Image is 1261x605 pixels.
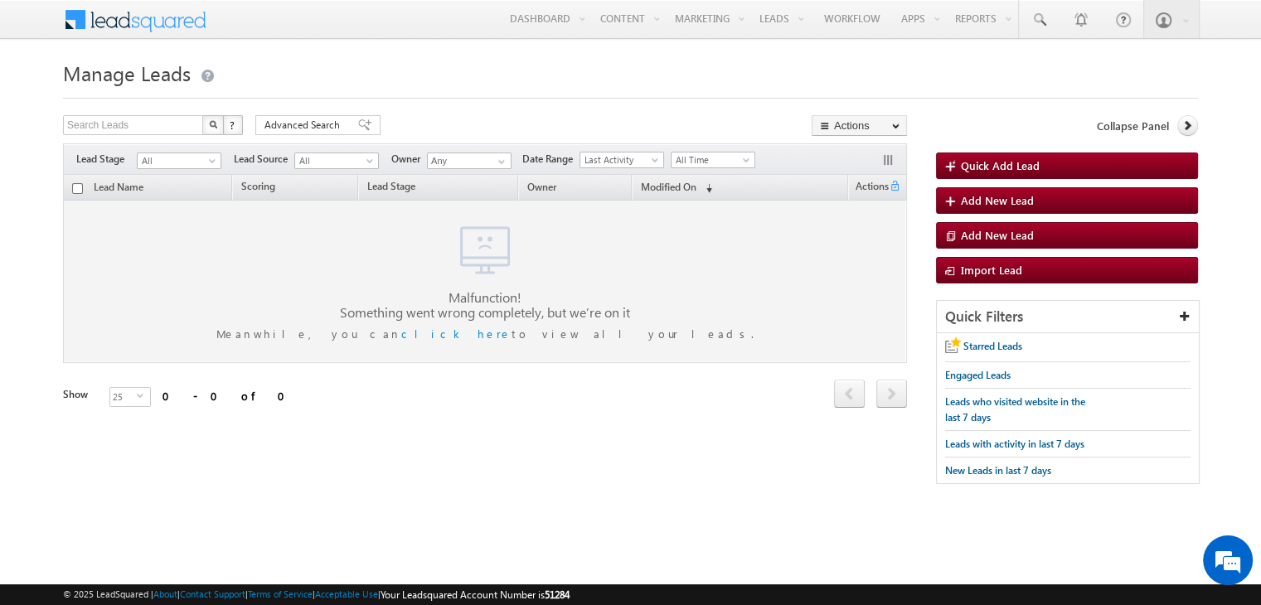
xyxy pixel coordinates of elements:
span: Scoring [241,180,275,192]
div: Minimize live chat window [272,8,312,48]
div: Show [63,387,96,402]
a: Terms of Service [248,588,313,599]
div: Chat with us now [86,87,279,109]
span: Leads with activity in last 7 days [945,438,1084,450]
div: Meanwhile, you can to view all your leads. [64,320,905,366]
span: Leads who visited website in the last 7 days [945,395,1085,423]
span: prev [834,380,865,408]
a: Last Activity [580,152,664,168]
img: Search [209,120,217,128]
a: All [137,152,221,169]
button: ? [223,115,243,135]
a: Contact Support [180,588,245,599]
span: © 2025 LeadSquared | | | | | [63,587,570,603]
span: next [876,380,907,408]
a: About [153,588,177,599]
a: All [294,152,379,169]
span: Manage Leads [63,60,191,86]
a: All Time [671,152,755,168]
span: Advanced Search [264,118,345,133]
span: Modified On [641,181,696,193]
span: (sorted descending) [699,181,712,195]
a: Show All Items [489,153,510,170]
div: Quick Filters [937,301,1199,333]
span: Your Leadsquared Account Number is [381,588,570,601]
span: All Time [672,152,750,167]
span: Actions [849,177,889,199]
span: ? [230,118,237,132]
a: Scoring [233,177,284,199]
textarea: Type your message and hit 'Enter' [22,153,303,461]
span: Lead Stage [76,152,137,167]
span: 51284 [545,588,570,601]
span: Add New Lead [961,193,1034,207]
a: prev [834,381,865,408]
img: page-unresponsive.svg [455,220,515,280]
span: Engaged Leads [945,369,1011,381]
span: Owner [527,181,556,193]
input: Check all records [72,183,83,194]
div: Malfunction! Something went wrong completely, but we’re on it [64,283,905,320]
div: 0 - 0 of 0 [162,386,295,405]
span: New Leads in last 7 days [945,464,1051,477]
button: Actions [812,115,907,136]
a: Lead Stage [359,177,424,199]
span: Add New Lead [961,228,1034,242]
a: Acceptable Use [315,588,378,599]
img: d_60004797649_company_0_60004797649 [28,87,70,109]
span: 25 [110,388,137,406]
input: Type to Search [427,152,512,169]
a: click here [401,327,512,341]
span: select [137,392,150,399]
span: Lead Source [234,152,294,167]
span: Starred Leads [963,340,1022,352]
a: Lead Name [85,178,152,200]
span: Collapse Panel [1097,119,1169,133]
a: Modified On (sorted descending) [633,177,720,199]
span: Last Activity [580,152,659,167]
span: All [295,153,374,168]
a: next [876,381,907,408]
span: All [138,153,216,168]
span: Quick Add Lead [961,158,1040,172]
span: Import Lead [961,263,1022,277]
em: Start Chat [226,476,301,498]
span: Owner [391,152,427,167]
span: Date Range [522,152,580,167]
span: Lead Stage [367,180,415,192]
